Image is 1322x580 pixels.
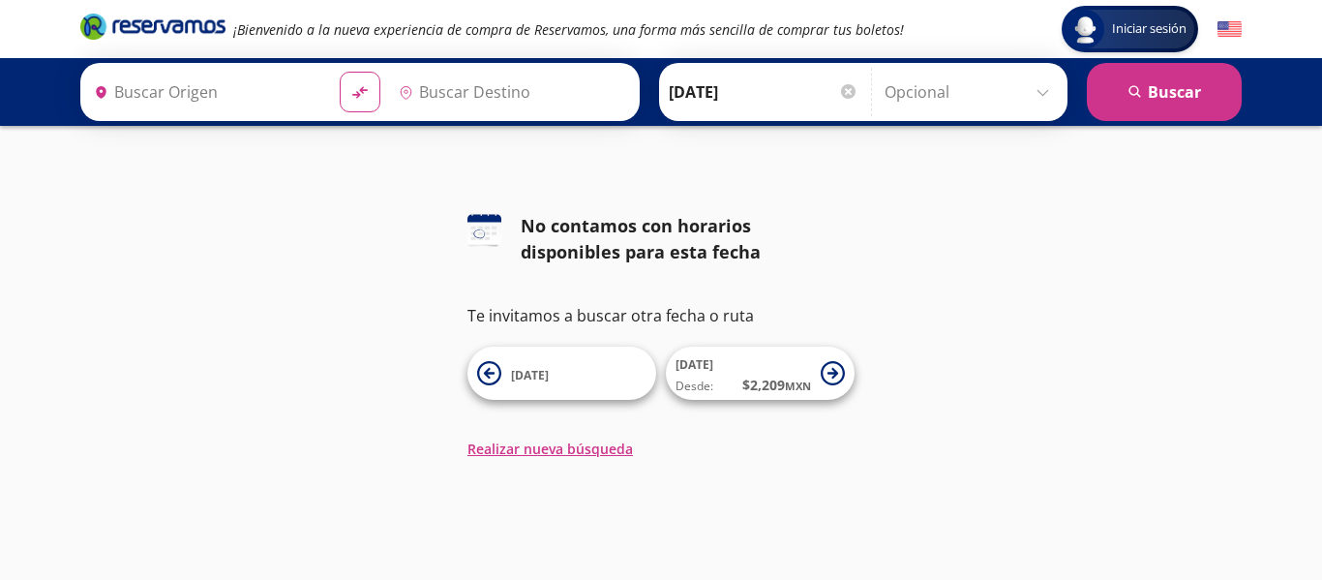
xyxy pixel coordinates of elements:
[80,12,225,41] i: Brand Logo
[1217,17,1242,42] button: English
[86,68,324,116] input: Buscar Origen
[676,378,713,395] span: Desde:
[80,12,225,46] a: Brand Logo
[676,356,713,373] span: [DATE]
[1104,19,1194,39] span: Iniciar sesión
[467,304,855,327] p: Te invitamos a buscar otra fecha o ruta
[391,68,629,116] input: Buscar Destino
[1087,63,1242,121] button: Buscar
[233,20,904,39] em: ¡Bienvenido a la nueva experiencia de compra de Reservamos, una forma más sencilla de comprar tus...
[666,347,855,400] button: [DATE]Desde:$2,209MXN
[511,367,549,383] span: [DATE]
[467,439,633,459] button: Realizar nueva búsqueda
[669,68,858,116] input: Elegir Fecha
[521,213,855,265] div: No contamos con horarios disponibles para esta fecha
[785,379,811,393] small: MXN
[742,375,811,395] span: $ 2,209
[467,347,656,400] button: [DATE]
[885,68,1058,116] input: Opcional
